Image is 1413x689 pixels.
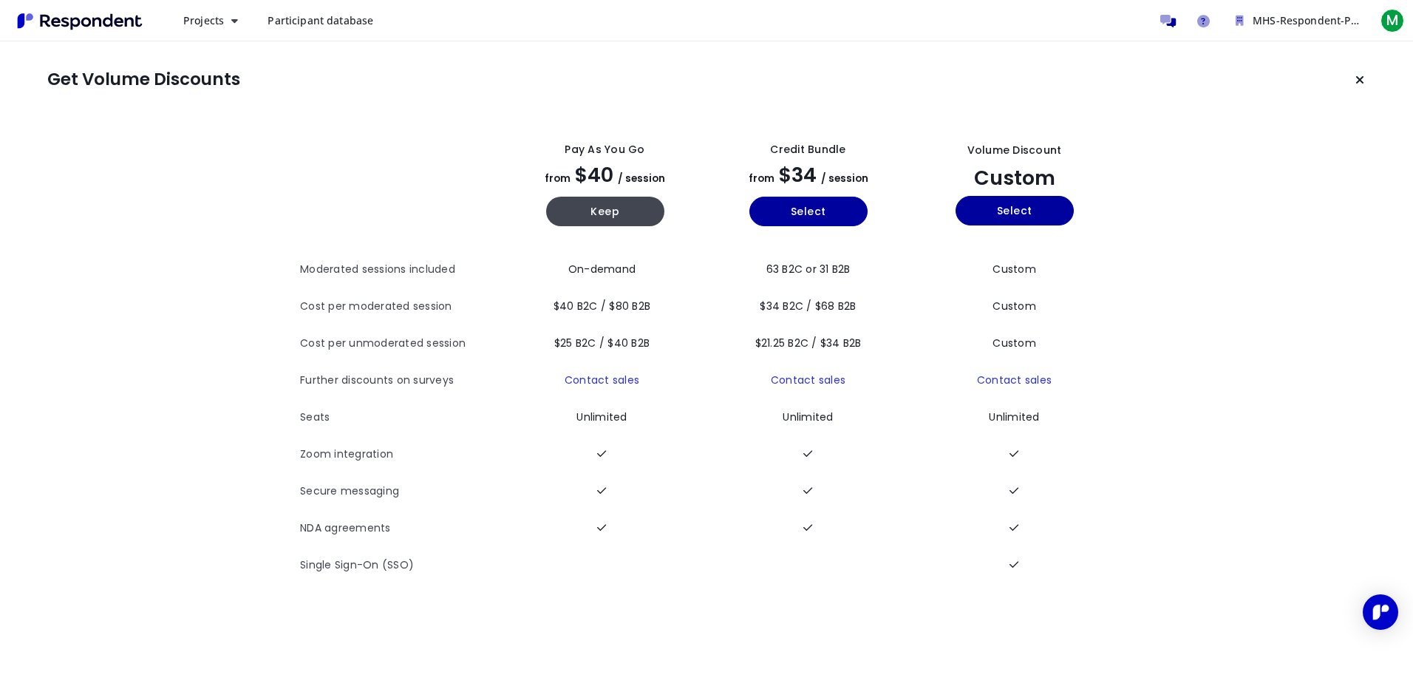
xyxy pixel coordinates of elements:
[783,410,833,424] span: Unlimited
[992,336,1036,350] span: Custom
[749,172,774,186] span: from
[171,7,250,34] button: Projects
[755,336,862,350] span: $21.25 B2C / $34 B2B
[256,7,385,34] a: Participant database
[766,262,851,276] span: 63 B2C or 31 B2B
[749,197,868,226] button: Select yearly basic plan
[300,399,503,436] th: Seats
[760,299,856,313] span: $34 B2C / $68 B2B
[1363,594,1398,630] div: Open Intercom Messenger
[300,436,503,473] th: Zoom integration
[989,410,1039,424] span: Unlimited
[300,362,503,399] th: Further discounts on surveys
[1378,7,1407,34] button: M
[300,547,503,584] th: Single Sign-On (SSO)
[1224,7,1372,34] button: MHS-Respondent-Participant Team
[967,143,1062,158] div: Volume Discount
[565,142,644,157] div: Pay as you go
[770,142,845,157] div: Credit Bundle
[618,172,665,186] span: / session
[300,251,503,288] th: Moderated sessions included
[771,373,845,387] a: Contact sales
[300,288,503,325] th: Cost per moderated session
[268,13,373,27] span: Participant database
[992,262,1036,276] span: Custom
[546,197,664,226] button: Keep current yearly payg plan
[779,161,817,189] span: $34
[1188,6,1218,35] a: Help and support
[821,172,868,186] span: / session
[956,196,1074,225] button: Select yearly custom_static plan
[1153,6,1182,35] a: Message participants
[992,299,1036,313] span: Custom
[300,473,503,510] th: Secure messaging
[575,161,613,189] span: $40
[565,373,639,387] a: Contact sales
[974,164,1055,191] span: Custom
[568,262,636,276] span: On-demand
[554,336,650,350] span: $25 B2C / $40 B2B
[1380,9,1404,33] span: M
[12,9,148,33] img: Respondent
[576,410,627,424] span: Unlimited
[1345,65,1375,95] button: Keep current plan
[545,172,571,186] span: from
[554,299,650,313] span: $40 B2C / $80 B2B
[300,510,503,547] th: NDA agreements
[300,325,503,362] th: Cost per unmoderated session
[977,373,1052,387] a: Contact sales
[183,13,224,27] span: Projects
[47,69,240,90] h1: Get Volume Discounts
